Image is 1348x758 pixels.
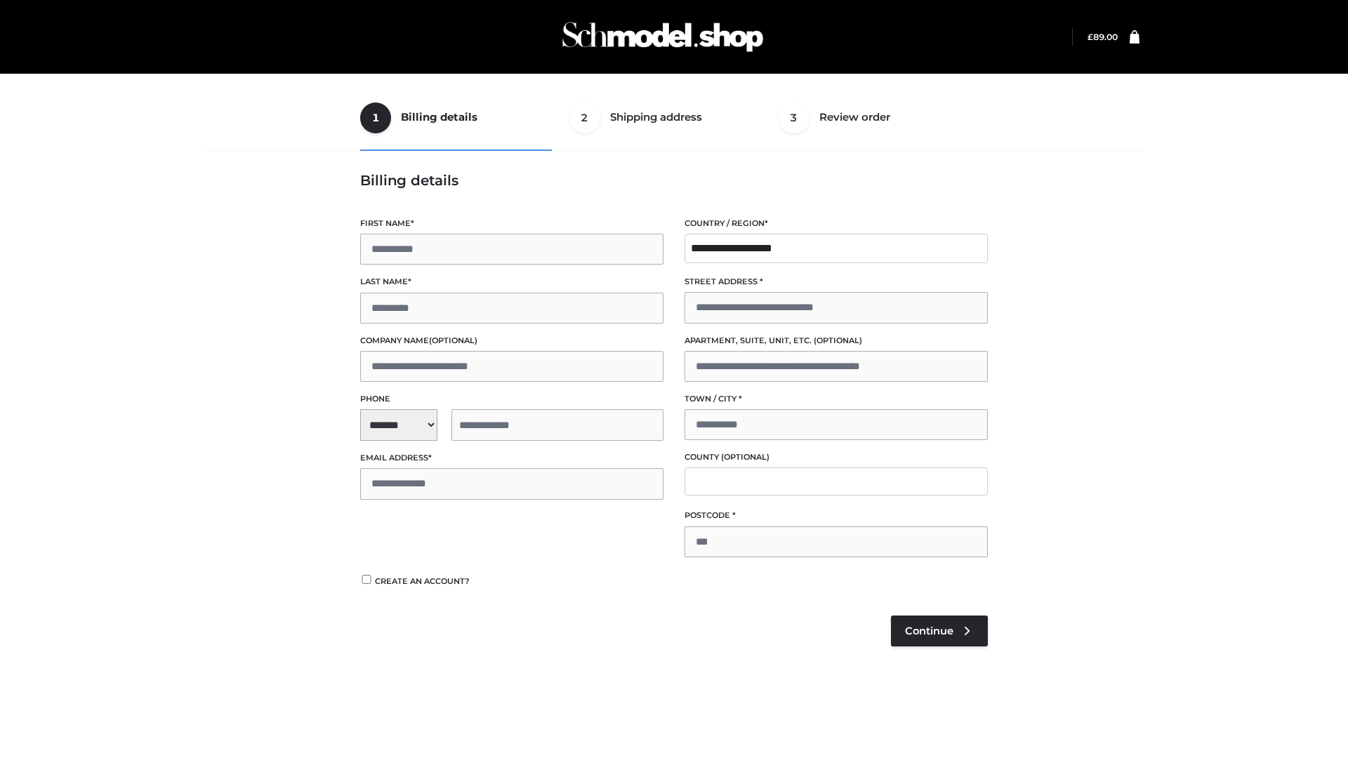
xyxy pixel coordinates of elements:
[814,335,862,345] span: (optional)
[685,217,988,230] label: Country / Region
[375,576,470,586] span: Create an account?
[360,451,663,465] label: Email address
[721,452,769,462] span: (optional)
[685,334,988,347] label: Apartment, suite, unit, etc.
[429,335,477,345] span: (optional)
[360,172,988,189] h3: Billing details
[557,9,768,65] img: Schmodel Admin 964
[685,275,988,288] label: Street address
[685,392,988,406] label: Town / City
[360,217,663,230] label: First name
[1088,32,1118,42] bdi: 89.00
[891,616,988,646] a: Continue
[905,625,953,637] span: Continue
[685,509,988,522] label: Postcode
[685,451,988,464] label: County
[360,275,663,288] label: Last name
[1088,32,1118,42] a: £89.00
[1088,32,1093,42] span: £
[360,575,373,584] input: Create an account?
[360,334,663,347] label: Company name
[360,392,663,406] label: Phone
